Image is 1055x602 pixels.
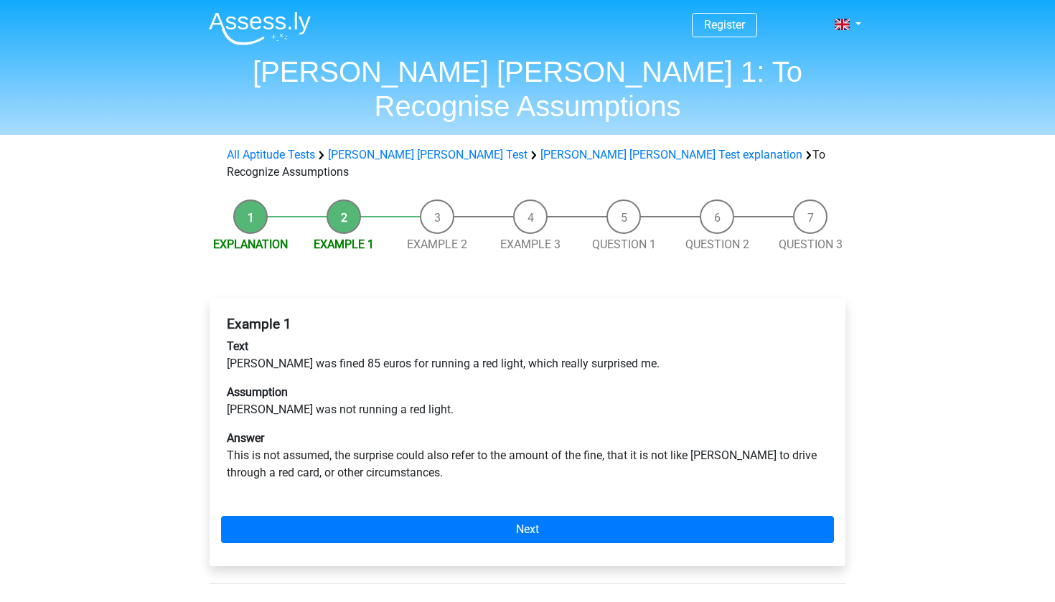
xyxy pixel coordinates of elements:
[227,316,291,332] b: Example 1
[221,516,834,543] a: Next
[227,431,264,445] b: Answer
[500,237,561,251] a: Example 3
[540,148,802,161] a: [PERSON_NAME] [PERSON_NAME] Test explanation
[779,237,843,251] a: Question 3
[685,237,749,251] a: Question 2
[407,237,467,251] a: Example 2
[227,430,828,481] p: This is not assumed, the surprise could also refer to the amount of the fine, that it is not like...
[197,55,858,123] h1: [PERSON_NAME] [PERSON_NAME] 1: To Recognise Assumptions
[221,146,834,181] div: To Recognize Assumptions
[227,338,828,372] p: [PERSON_NAME] was fined 85 euros for running a red light, which really surprised me.
[314,237,374,251] a: Example 1
[209,11,311,45] img: Assessly
[213,237,288,251] a: Explanation
[227,148,315,161] a: All Aptitude Tests
[227,384,828,418] p: [PERSON_NAME] was not running a red light.
[227,339,248,353] b: Text
[704,18,745,32] a: Register
[227,385,288,399] b: Assumption
[592,237,656,251] a: Question 1
[328,148,527,161] a: [PERSON_NAME] [PERSON_NAME] Test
